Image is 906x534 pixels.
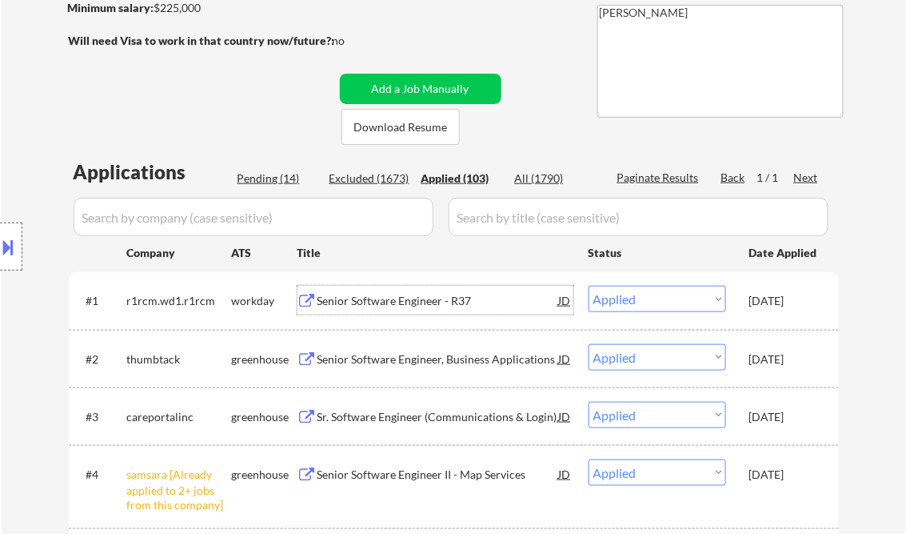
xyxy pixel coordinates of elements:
button: Add a Job Manually [340,74,501,104]
div: Sr. Software Engineer (Communications & Login) [317,409,559,425]
strong: Will need Visa to work in that country now/future?: [69,34,335,47]
div: no [333,33,378,49]
div: Senior Software Engineer II - Map Services [317,467,559,483]
div: Status [589,238,726,267]
div: [DATE] [749,293,820,309]
div: Applied (103) [421,171,501,187]
div: 1 / 1 [757,170,794,186]
div: Senior Software Engineer - R37 [317,293,559,309]
div: Back [721,170,747,186]
div: [DATE] [749,351,820,367]
div: Senior Software Engineer, Business Applications [317,351,559,367]
div: JD [557,402,573,431]
div: [DATE] [749,467,820,483]
div: Paginate Results [617,170,703,186]
div: JD [557,286,573,315]
button: Download Resume [341,109,460,145]
div: [DATE] [749,409,820,425]
div: #4 [86,467,114,483]
div: careportalinc [127,409,232,425]
div: Title [297,245,573,261]
input: Search by title (case sensitive) [449,198,828,236]
strong: Minimum salary: [68,1,154,14]
div: All (1790) [515,171,595,187]
div: JD [557,344,573,373]
div: Next [794,170,820,186]
div: greenhouse [232,467,297,483]
div: Excluded (1673) [329,171,409,187]
div: JD [557,460,573,488]
div: #3 [86,409,114,425]
div: samsara [Already applied to 2+ jobs from this company] [127,467,232,514]
div: greenhouse [232,409,297,425]
div: Date Applied [749,245,820,261]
